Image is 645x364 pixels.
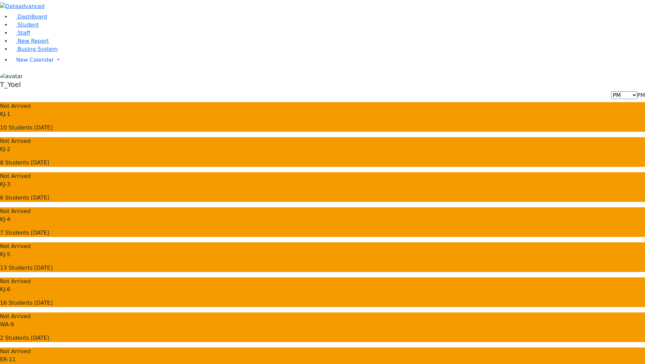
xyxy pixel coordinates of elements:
span: Student [18,22,39,28]
a: New Calendar [11,53,645,67]
a: Student [11,22,39,28]
span: New Report [18,38,49,44]
span: Staff [18,30,30,36]
span: Busing System [18,46,58,52]
a: Busing System [11,46,58,52]
a: New Report [11,38,49,44]
span: New Calendar [16,57,54,63]
a: DashBoard [11,13,47,20]
span: PM [637,92,645,98]
span: DashBoard [18,13,47,20]
a: Staff [11,30,30,36]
